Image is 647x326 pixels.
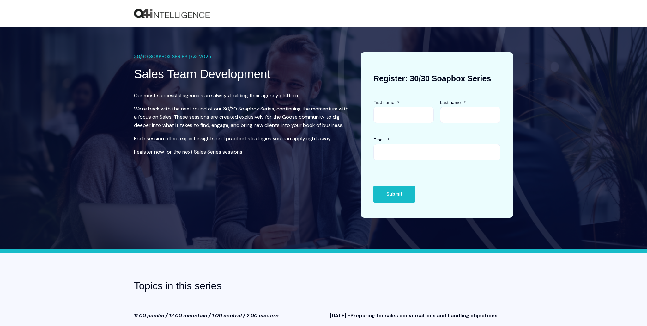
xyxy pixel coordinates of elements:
[134,52,211,61] span: 30/30 SOAPBOX SERIES | Q3 2025
[440,100,461,105] span: Last name
[373,186,415,202] input: Submit
[134,135,351,143] p: Each session offers expert insights and practical strategies you can apply right away.
[134,148,351,156] p: Register now for the next Sales Series sessions →
[134,9,210,18] a: Back to Home
[330,312,350,319] strong: [DATE] -
[350,312,499,319] span: Preparing for sales conversations and handling objections.
[134,91,351,100] p: Our most successful agencies are always building their agency platform.
[373,137,384,142] span: Email
[373,65,500,92] h3: Register: 30/30 Soapbox Series
[134,105,351,129] p: We’re back with the next round of our 30/30 Soapbox Series, continuing the momentum with a focus ...
[373,100,394,105] span: First name
[134,312,279,319] strong: 11:00 pacific / 12:00 mountain / 1:00 central / 2:00 eastern
[134,9,210,18] img: Q4intelligence, LLC logo
[134,66,346,82] h1: Sales Team Development
[134,278,346,294] h3: Topics in this series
